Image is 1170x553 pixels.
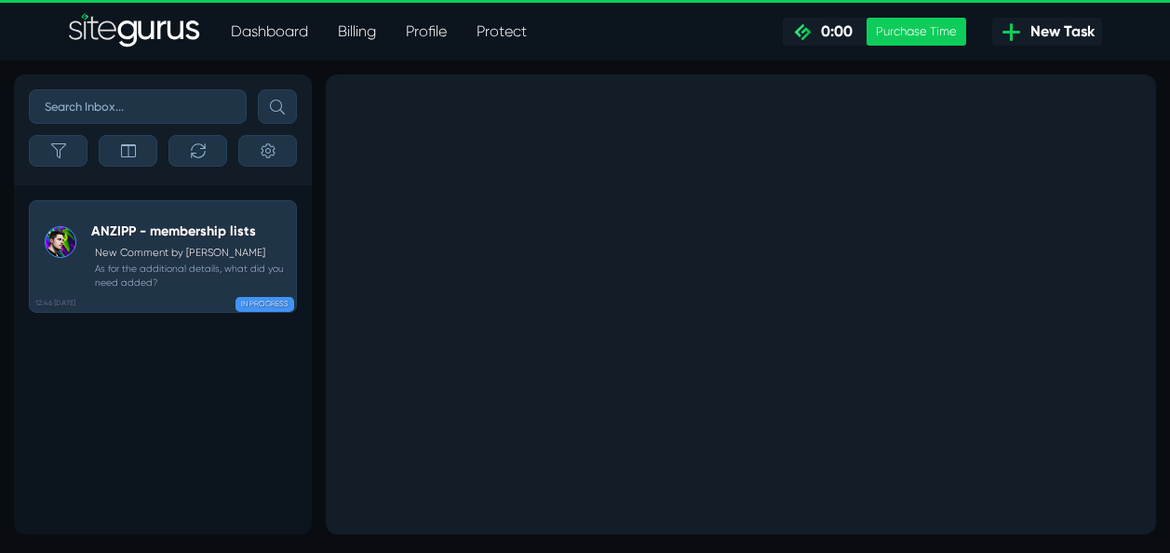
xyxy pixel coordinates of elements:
[1023,20,1095,43] span: New Task
[235,297,293,312] span: IN PROGRESS
[29,89,247,124] input: Search Inbox...
[35,297,75,308] b: 12:46 [DATE]
[323,13,391,50] a: Billing
[867,18,966,46] div: Purchase Time
[391,13,462,50] a: Profile
[69,13,201,50] img: Sitegurus Logo
[216,13,323,50] a: Dashboard
[95,246,289,262] p: New Comment by [PERSON_NAME]
[29,200,297,313] a: 12:46 [DATE] ANZIPP - membership listsNew Comment by [PERSON_NAME] As for the additional details,...
[69,13,201,50] a: SiteGurus
[462,13,542,50] a: Protect
[783,18,965,46] a: 0:00 Purchase Time
[814,22,853,40] span: 0:00
[992,18,1102,46] a: New Task
[91,223,289,239] h5: ANZIPP - membership lists
[91,262,289,290] small: As for the additional details, what did you need added?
